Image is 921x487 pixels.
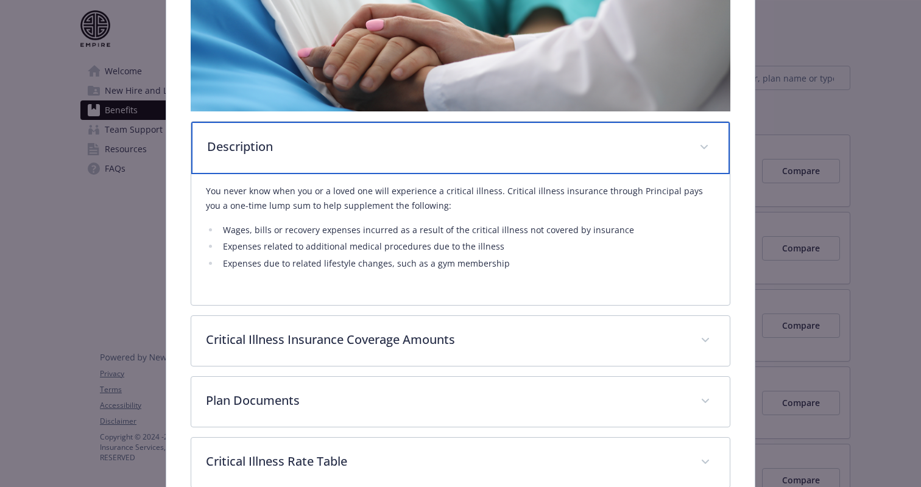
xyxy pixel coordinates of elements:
[206,184,715,213] p: You never know when you or a loved one will experience a critical illness. Critical illness insur...
[191,316,730,366] div: Critical Illness Insurance Coverage Amounts
[191,122,730,174] div: Description
[206,391,686,410] p: Plan Documents
[191,174,730,306] div: Description
[206,331,686,349] p: Critical Illness Insurance Coverage Amounts
[219,223,715,237] li: Wages, bills or recovery expenses incurred as a result of the critical illness not covered by ins...
[219,256,715,271] li: Expenses due to related lifestyle changes, such as a gym membership
[207,138,685,156] p: Description
[219,239,715,254] li: Expenses related to additional medical procedures due to the illness
[191,377,730,427] div: Plan Documents
[206,452,686,471] p: Critical Illness Rate Table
